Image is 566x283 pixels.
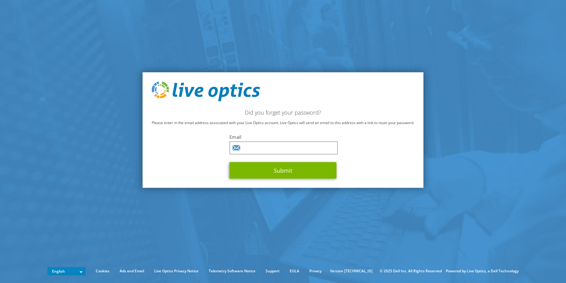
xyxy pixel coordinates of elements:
a: Privacy [305,268,326,274]
p: Please enter in the email address associated with your Live Optics account. Live Optics will send... [152,119,414,126]
li: Powered by Live Optics, a Dell Technology [446,268,519,274]
li: © 2025 Dell Inc. All Rights Reserved [377,268,445,274]
a: Live Optics Privacy Notice [150,268,203,274]
label: Email [229,134,337,140]
h2: Did you forget your password? [152,109,414,116]
img: live_optics_svg.svg [152,81,260,101]
a: EULA [285,268,304,274]
a: Telemetry Software Notice [204,268,260,274]
a: Cookies [91,268,114,274]
button: Submit [229,162,337,179]
a: Ads and Email [115,268,149,274]
a: Support [261,268,284,274]
li: Version [TECHNICAL_ID] [327,268,376,274]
